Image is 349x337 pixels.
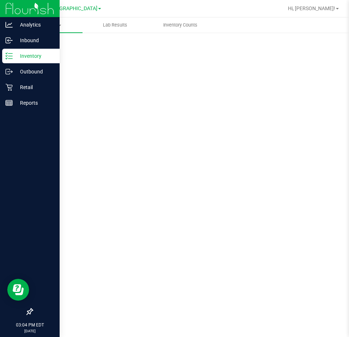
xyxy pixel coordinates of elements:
span: [GEOGRAPHIC_DATA] [48,5,97,12]
p: Analytics [13,20,56,29]
p: Outbound [13,67,56,76]
inline-svg: Outbound [5,68,13,75]
p: Inventory [13,52,56,60]
p: Inbound [13,36,56,45]
p: [DATE] [3,328,56,334]
p: Reports [13,99,56,107]
a: Inventory Counts [148,17,213,33]
span: Lab Results [93,22,137,28]
iframe: Resource center [7,279,29,301]
inline-svg: Reports [5,99,13,107]
span: Hi, [PERSON_NAME]! [288,5,335,11]
inline-svg: Analytics [5,21,13,28]
inline-svg: Inbound [5,37,13,44]
inline-svg: Retail [5,84,13,91]
p: Retail [13,83,56,92]
p: 03:04 PM EDT [3,322,56,328]
inline-svg: Inventory [5,52,13,60]
span: Inventory Counts [153,22,207,28]
a: Lab Results [83,17,148,33]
